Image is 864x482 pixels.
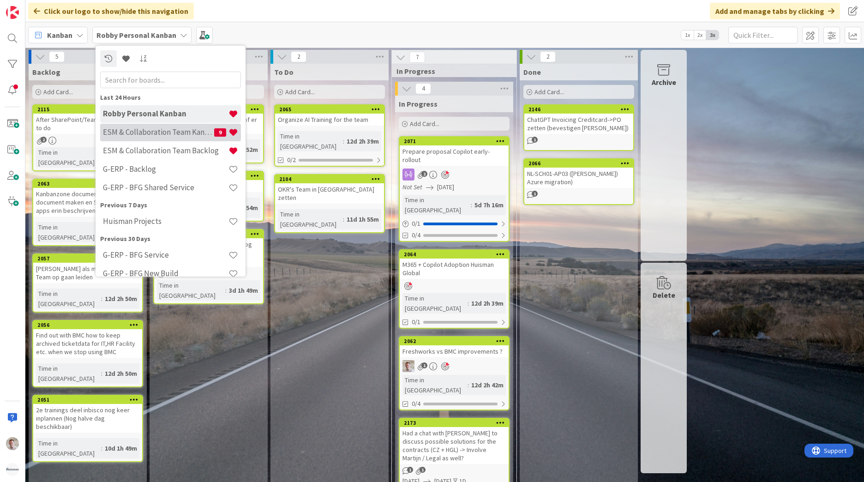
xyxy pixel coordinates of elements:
[103,109,228,118] h4: Robby Personal Kanban
[540,51,556,62] span: 2
[103,269,228,278] h4: G-ERP - BFG New Build
[681,30,694,40] span: 1x
[275,183,384,204] div: OKR's Team in [GEOGRAPHIC_DATA] zetten
[100,234,241,244] div: Previous 30 Days
[19,1,42,12] span: Support
[400,337,509,345] div: 2062
[404,420,509,426] div: 2173
[653,289,675,301] div: Delete
[402,375,468,395] div: Time in [GEOGRAPHIC_DATA]
[402,360,414,372] img: Rd
[6,463,19,476] img: avatar
[524,105,633,134] div: 2146ChatGPT Invoicing Creditcard->PO zetten (bevestigen [PERSON_NAME])
[402,195,471,215] div: Time in [GEOGRAPHIC_DATA]
[33,180,142,217] div: 2063Kanbanzone documentatie general document maken en SSO en Azure apps erin beschrijven
[469,380,506,390] div: 12d 2h 42m
[396,66,505,76] span: In Progress
[402,293,468,313] div: Time in [GEOGRAPHIC_DATA]
[415,83,431,94] span: 4
[524,168,633,188] div: NL-SCH01-AP03 ([PERSON_NAME]) Azure migration)
[472,200,506,210] div: 5d 7h 16m
[344,214,381,224] div: 11d 1h 55m
[524,159,633,188] div: 2066NL-SCH01-AP03 ([PERSON_NAME]) Azure migration)
[275,114,384,126] div: Organize AI Training for the team
[412,219,420,229] span: 0 / 1
[421,171,427,177] span: 2
[33,254,142,283] div: 2057[PERSON_NAME] als mijn 2e man in Team op gaan leiden
[710,3,840,19] div: Add and manage tabs by clicking
[400,250,509,259] div: 2064
[399,99,438,108] span: In Progress
[103,217,228,226] h4: Huisman Projects
[437,182,454,192] span: [DATE]
[33,329,142,358] div: Find out with BMC how to keep archived ticketdata for IT,HR Facility etc. when we stop using BMC
[706,30,719,40] span: 3x
[410,120,439,128] span: Add Card...
[400,137,509,145] div: 2071
[279,176,384,182] div: 2104
[32,67,60,77] span: Backlog
[400,419,509,464] div: 2173Had a chat with [PERSON_NAME] to discuss possible solutions for the contracts (CZ + HGL) -> I...
[33,404,142,433] div: 2e trainings deel inbisco nog keer inplannen (Nog halve dag beschikbaar)
[421,362,427,368] span: 1
[469,298,506,308] div: 12d 2h 39m
[404,138,509,145] div: 2071
[652,77,676,88] div: Archive
[33,396,142,404] div: 2051
[36,363,101,384] div: Time in [GEOGRAPHIC_DATA]
[468,298,469,308] span: :
[36,438,101,458] div: Time in [GEOGRAPHIC_DATA]
[214,128,226,137] span: 9
[400,360,509,372] div: Rd
[471,200,472,210] span: :
[287,155,296,165] span: 0/2
[100,93,241,102] div: Last 24 Hours
[275,175,384,183] div: 2104
[534,88,564,96] span: Add Card...
[49,51,65,62] span: 5
[344,136,381,146] div: 12d 2h 39m
[103,164,228,174] h4: G-ERP - Backlog
[275,175,384,204] div: 2104OKR's Team in [GEOGRAPHIC_DATA] zetten
[291,51,306,62] span: 2
[157,280,225,301] div: Time in [GEOGRAPHIC_DATA]
[33,105,142,114] div: 2115
[36,289,101,309] div: Time in [GEOGRAPHIC_DATA]
[102,443,139,453] div: 10d 1h 49m
[41,137,47,143] span: 2
[400,427,509,464] div: Had a chat with [PERSON_NAME] to discuss possible solutions for the contracts (CZ + HGL) -> Invol...
[343,136,344,146] span: :
[412,399,420,409] span: 0/4
[225,285,227,295] span: :
[36,147,101,168] div: Time in [GEOGRAPHIC_DATA]
[103,250,228,259] h4: G-ERP - BFG Service
[407,467,413,473] span: 1
[100,200,241,210] div: Previous 7 Days
[37,181,142,187] div: 2063
[420,467,426,473] span: 1
[404,251,509,258] div: 2064
[227,285,260,295] div: 3d 1h 49m
[412,230,420,240] span: 0/4
[102,368,139,379] div: 12d 2h 50m
[33,321,142,358] div: 2056Find out with BMC how to keep archived ticketdata for IT,HR Facility etc. when we stop using BMC
[33,188,142,217] div: Kanbanzone documentatie general document maken en SSO en Azure apps erin beschrijven
[37,255,142,262] div: 2057
[343,214,344,224] span: :
[285,88,315,96] span: Add Card...
[728,27,798,43] input: Quick Filter...
[37,322,142,328] div: 2056
[400,218,509,229] div: 0/1
[6,6,19,19] img: Visit kanbanzone.com
[532,191,538,197] span: 1
[33,321,142,329] div: 2056
[528,160,633,167] div: 2066
[275,105,384,126] div: 2065Organize AI Training for the team
[528,106,633,113] div: 2146
[409,52,425,63] span: 7
[36,222,101,242] div: Time in [GEOGRAPHIC_DATA]
[402,183,422,191] i: Not Set
[96,30,176,40] b: Robby Personal Kanban
[101,294,102,304] span: :
[6,437,19,450] img: Rd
